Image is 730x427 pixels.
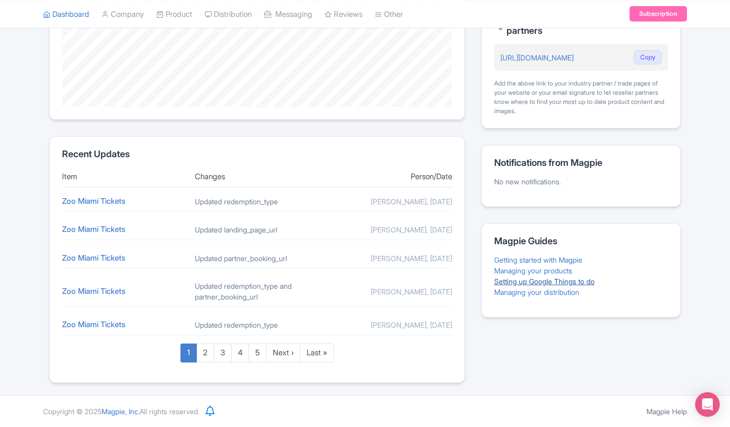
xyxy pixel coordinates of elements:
[500,53,574,62] a: [URL][DOMAIN_NAME]
[195,319,319,330] div: Updated redemption_type
[328,224,452,235] div: [PERSON_NAME], [DATE]
[195,281,319,302] div: Updated redemption_type and partner_booking_url
[62,171,187,183] div: Item
[630,6,687,22] a: Subscription
[634,50,662,65] button: Copy
[62,253,126,263] a: Zoo Miami Tickets
[62,286,126,296] a: Zoo Miami Tickets
[62,196,126,206] a: Zoo Miami Tickets
[62,224,126,234] a: Zoo Miami Tickets
[494,288,579,296] a: Managing your distribution
[328,319,452,330] div: [PERSON_NAME], [DATE]
[494,277,595,286] a: Setting up Google Things to do
[195,224,319,235] div: Updated landing_page_url
[62,149,452,159] h2: Recent Updates
[494,176,668,187] p: No new notifications.
[328,286,452,297] div: [PERSON_NAME], [DATE]
[249,344,267,362] a: 5
[328,196,452,207] div: [PERSON_NAME], [DATE]
[62,319,126,329] a: Zoo Miami Tickets
[196,344,214,362] a: 2
[214,344,232,362] a: 3
[328,253,452,264] div: [PERSON_NAME], [DATE]
[328,171,452,183] div: Person/Date
[195,196,319,207] div: Updated redemption_type
[494,255,582,264] a: Getting started with Magpie
[266,344,300,362] a: Next ›
[494,236,668,246] h2: Magpie Guides
[37,406,206,417] div: Copyright © 2025 All rights reserved.
[300,344,334,362] a: Last »
[195,171,319,183] div: Changes
[646,407,687,416] a: Magpie Help
[180,344,197,362] a: 1
[195,253,319,264] div: Updated partner_booking_url
[494,79,668,116] div: Add the above link to your industry partner / trade pages of your website or your email signature...
[494,158,668,168] h2: Notifications from Magpie
[695,392,720,417] div: Open Intercom Messenger
[231,344,249,362] a: 4
[494,266,572,275] a: Managing your products
[102,407,139,416] span: Magpie, Inc.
